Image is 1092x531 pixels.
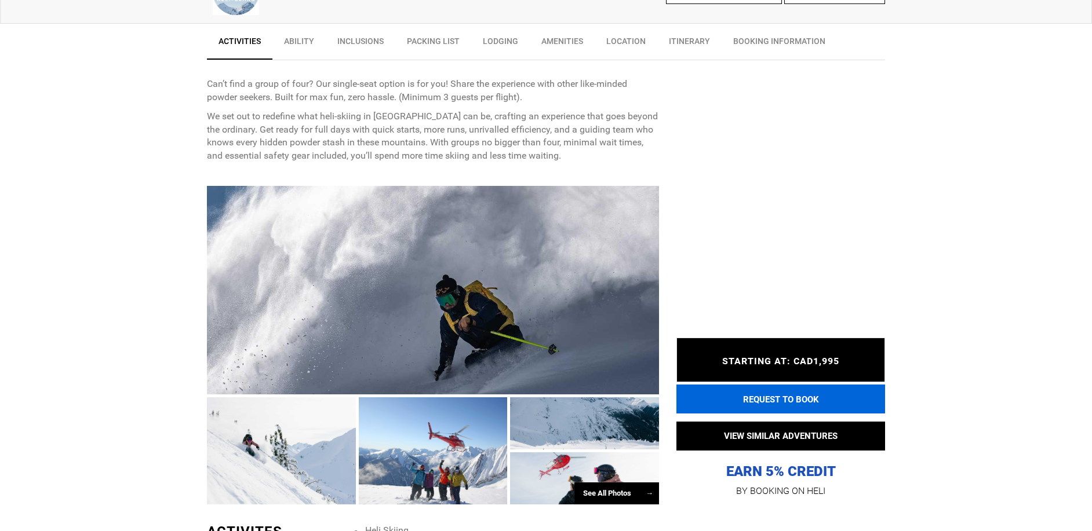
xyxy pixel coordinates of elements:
a: Packing List [395,30,471,58]
p: EARN 5% CREDIT [676,347,885,481]
span: → [646,489,653,497]
p: BY BOOKING ON HELI [676,483,885,499]
button: VIEW SIMILAR ADVENTURES [676,422,885,451]
a: Ability [272,30,326,58]
a: Itinerary [657,30,722,58]
button: REQUEST TO BOOK [676,384,885,413]
a: Inclusions [326,30,395,58]
div: See All Photos [574,482,659,505]
span: STARTING AT: CAD1,995 [722,356,839,367]
a: Amenities [530,30,595,58]
a: Lodging [471,30,530,58]
p: We set out to redefine what heli-skiing in [GEOGRAPHIC_DATA] can be, crafting an experience that ... [207,110,659,163]
a: Location [595,30,657,58]
a: BOOKING INFORMATION [722,30,837,58]
p: Can’t find a group of four? Our single-seat option is for you! Share the experience with other li... [207,78,659,104]
a: Activities [207,30,272,60]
